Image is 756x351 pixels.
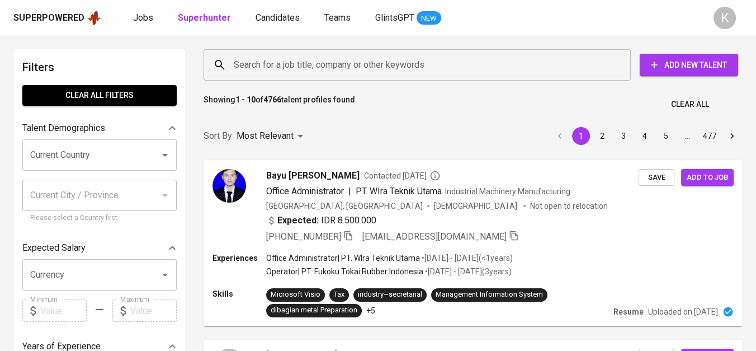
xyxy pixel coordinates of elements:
span: [EMAIL_ADDRESS][DOMAIN_NAME] [362,231,507,242]
div: Tax [334,289,344,300]
button: Add New Talent [640,54,738,76]
p: Talent Demographics [22,121,105,135]
span: Bayu [PERSON_NAME] [266,169,360,182]
button: Go to page 477 [700,127,720,145]
div: … [678,130,696,142]
div: Most Relevant [237,126,307,147]
p: Most Relevant [237,129,294,143]
div: dibagian metal Preparation [271,305,357,316]
div: IDR 8.500.000 [266,214,376,227]
a: Superpoweredapp logo [13,10,102,26]
p: +5 [366,305,375,316]
button: Clear All filters [22,85,177,106]
span: Clear All [671,97,709,111]
span: Add New Talent [649,58,729,72]
b: Superhunter [178,12,231,23]
button: Go to page 3 [615,127,632,145]
p: Showing of talent profiles found [204,94,355,115]
a: GlintsGPT NEW [375,11,441,25]
div: Microsoft Visio [271,289,320,300]
span: Contacted [DATE] [364,170,441,181]
button: Open [157,147,173,163]
p: Please select a Country first [30,213,169,224]
p: Skills [212,288,266,299]
div: Management Information System [436,289,543,300]
img: 70a6110edd4c21b9a20eddc984673f46.jpg [212,169,246,203]
span: | [348,185,351,198]
span: NEW [417,13,441,24]
h6: Filters [22,58,177,76]
a: Bayu [PERSON_NAME]Contacted [DATE]Office Administrator|PT. WIra Teknik UtamaIndustrial Machinery ... [204,160,743,326]
div: [GEOGRAPHIC_DATA], [GEOGRAPHIC_DATA] [266,200,423,212]
div: Expected Salary [22,237,177,259]
p: • [DATE] - [DATE] ( <1 years ) [420,252,513,264]
div: Talent Demographics [22,117,177,139]
button: Add to job [681,169,734,186]
span: Office Administrator [266,186,344,196]
button: Go to next page [723,127,741,145]
b: 1 - 10 [235,95,256,104]
p: Experiences [212,252,266,264]
button: Go to page 2 [593,127,611,145]
p: • [DATE] - [DATE] ( 3 years ) [423,266,512,277]
a: Jobs [133,11,155,25]
button: Go to page 5 [657,127,675,145]
p: Operator | PT. Fukoku Tokai Rubber Indonesia [266,266,423,277]
button: Save [639,169,674,186]
button: page 1 [572,127,590,145]
input: Value [40,299,87,322]
input: Value [130,299,177,322]
span: Clear All filters [31,88,168,102]
b: 4766 [263,95,281,104]
span: [DEMOGRAPHIC_DATA] [434,200,519,212]
p: Expected Salary [22,241,86,255]
svg: By Batam recruiter [429,170,441,181]
span: Add to job [687,171,728,184]
p: Resume [613,306,644,317]
span: Teams [324,12,351,23]
button: Open [157,267,173,283]
span: GlintsGPT [375,12,414,23]
img: app logo [87,10,102,26]
p: Office Administrator | PT. WIra Teknik Utama [266,252,420,264]
a: Teams [324,11,353,25]
span: Save [644,171,669,184]
span: PT. WIra Teknik Utama [356,186,442,196]
button: Go to page 4 [636,127,654,145]
a: Superhunter [178,11,233,25]
nav: pagination navigation [549,127,743,145]
div: industry~secretarial [358,289,422,300]
span: Industrial Machinery Manufacturing [445,187,570,196]
a: Candidates [256,11,302,25]
button: Clear All [667,94,714,115]
span: [PHONE_NUMBER] [266,231,341,242]
b: Expected: [277,214,319,227]
p: Sort By [204,129,232,143]
div: Superpowered [13,12,84,25]
p: Uploaded on [DATE] [648,306,718,317]
span: Candidates [256,12,300,23]
p: Not open to relocation [530,200,608,212]
div: K [714,7,736,29]
span: Jobs [133,12,153,23]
